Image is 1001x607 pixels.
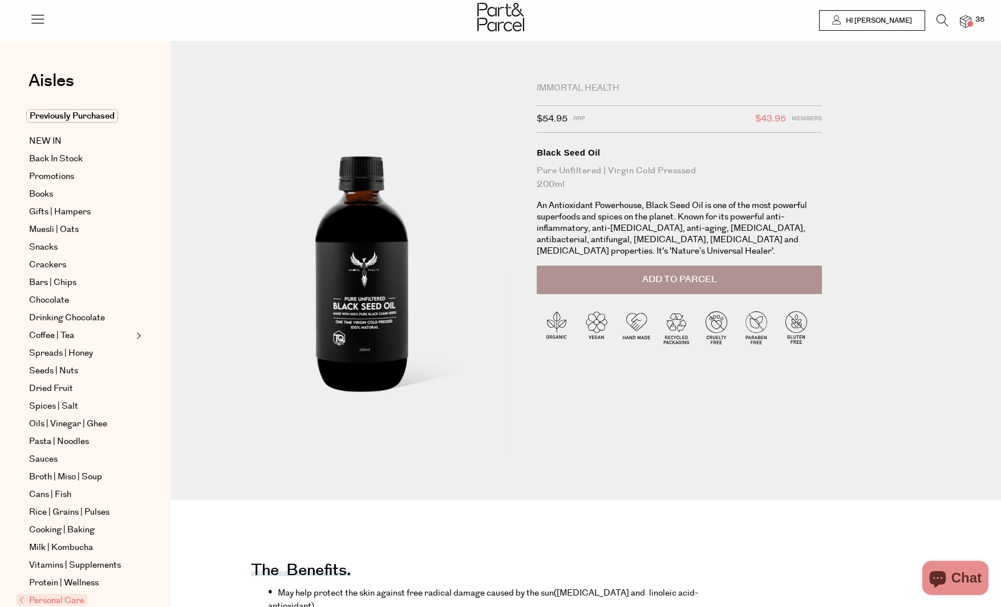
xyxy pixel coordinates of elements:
[577,307,617,347] img: P_P-ICONS-Live_Bec_V11_Vegan.svg
[736,307,776,347] img: P_P-ICONS-Live_Bec_V11_Paraben_Free.svg
[919,561,992,598] inbox-online-store-chat: Shopify online store chat
[29,205,91,219] span: Gifts | Hampers
[29,135,62,148] span: NEW IN
[642,273,717,286] span: Add to Parcel
[537,112,568,127] span: $54.95
[29,258,66,272] span: Crackers
[16,594,87,606] span: Personal Care
[205,87,520,457] img: Black Seed Oil
[29,417,107,431] span: Oils | Vinegar | Ghee
[29,576,133,590] a: Protein | Wellness
[960,15,971,27] a: 35
[29,241,133,254] a: Snacks
[29,188,133,201] a: Books
[29,400,78,413] span: Spices | Salt
[792,112,822,127] span: Members
[29,559,121,572] span: Vitamins | Supplements
[29,453,133,466] a: Sauces
[29,470,133,484] a: Broth | Miso | Soup
[537,200,822,257] p: An Antioxidant Powerhouse, Black Seed Oil is one of the most powerful superfoods and spices on th...
[251,568,351,576] h4: The benefits.
[819,10,925,31] a: Hi [PERSON_NAME]
[776,307,816,347] img: P_P-ICONS-Live_Bec_V11_Gluten_Free.svg
[26,109,118,123] span: Previously Purchased
[537,83,822,94] div: Immortal Health
[133,329,141,343] button: Expand/Collapse Coffee | Tea
[29,576,99,590] span: Protein | Wellness
[656,307,696,347] img: P_P-ICONS-Live_Bec_V11_Recycle_Packaging.svg
[29,109,133,123] a: Previously Purchased
[29,364,78,378] span: Seeds | Nuts
[29,453,58,466] span: Sauces
[29,417,133,431] a: Oils | Vinegar | Ghee
[696,307,736,347] img: P_P-ICONS-Live_Bec_V11_Cruelty_Free.svg
[537,147,822,158] div: Black Seed Oil
[29,223,133,237] a: Muesli | Oats
[29,488,71,502] span: Cans | Fish
[29,311,105,325] span: Drinking Chocolate
[29,311,133,325] a: Drinking Chocolate
[29,435,133,449] a: Pasta | Noodles
[843,16,912,26] span: Hi [PERSON_NAME]
[29,382,73,396] span: Dried Fruit
[29,329,74,343] span: Coffee | Tea
[29,559,133,572] a: Vitamins | Supplements
[617,307,656,347] img: P_P-ICONS-Live_Bec_V11_Handmade.svg
[29,72,74,101] a: Aisles
[29,400,133,413] a: Spices | Salt
[29,541,133,555] a: Milk | Kombucha
[29,258,133,272] a: Crackers
[537,266,822,294] button: Add to Parcel
[29,435,89,449] span: Pasta | Noodles
[29,294,133,307] a: Chocolate
[972,15,987,25] span: 35
[29,541,93,555] span: Milk | Kombucha
[477,3,524,31] img: Part&Parcel
[29,523,95,537] span: Cooking | Baking
[29,152,83,166] span: Back In Stock
[29,170,133,184] a: Promotions
[29,152,133,166] a: Back In Stock
[29,68,74,93] span: Aisles
[29,382,133,396] a: Dried Fruit
[29,347,93,360] span: Spreads | Honey
[29,135,133,148] a: NEW IN
[29,347,133,360] a: Spreads | Honey
[29,188,53,201] span: Books
[29,276,76,290] span: Bars | Chips
[573,112,585,127] span: RRP
[537,307,577,347] img: P_P-ICONS-Live_Bec_V11_Organic.svg
[29,241,58,254] span: Snacks
[29,223,79,237] span: Muesli | Oats
[29,488,133,502] a: Cans | Fish
[29,170,74,184] span: Promotions
[29,506,110,519] span: Rice | Grains | Pulses
[537,164,822,192] div: Pure Unfiltered | Virgin Cold Presssed 200ml
[29,523,133,537] a: Cooking | Baking
[29,329,133,343] a: Coffee | Tea
[29,364,133,378] a: Seeds | Nuts
[29,470,102,484] span: Broth | Miso | Soup
[29,506,133,519] a: Rice | Grains | Pulses
[29,276,133,290] a: Bars | Chips
[755,112,786,127] span: $43.95
[29,294,69,307] span: Chocolate
[29,205,133,219] a: Gifts | Hampers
